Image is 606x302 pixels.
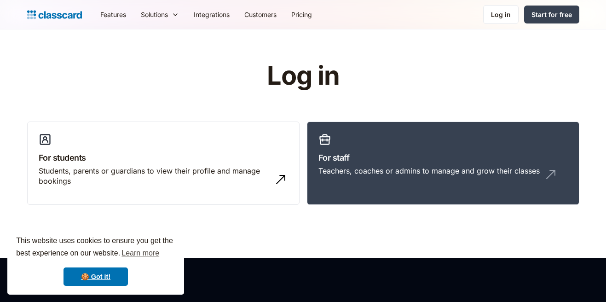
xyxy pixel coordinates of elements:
[63,267,128,286] a: dismiss cookie message
[318,151,568,164] h3: For staff
[157,62,449,90] h1: Log in
[7,226,184,295] div: cookieconsent
[39,151,288,164] h3: For students
[120,246,161,260] a: learn more about cookies
[237,4,284,25] a: Customers
[133,4,186,25] div: Solutions
[27,122,300,205] a: For studentsStudents, parents or guardians to view their profile and manage bookings
[318,166,540,176] div: Teachers, coaches or admins to manage and grow their classes
[483,5,519,24] a: Log in
[284,4,319,25] a: Pricing
[307,122,579,205] a: For staffTeachers, coaches or admins to manage and grow their classes
[186,4,237,25] a: Integrations
[27,8,82,21] a: home
[491,10,511,19] div: Log in
[16,235,175,260] span: This website uses cookies to ensure you get the best experience on our website.
[93,4,133,25] a: Features
[39,166,270,186] div: Students, parents or guardians to view their profile and manage bookings
[531,10,572,19] div: Start for free
[141,10,168,19] div: Solutions
[524,6,579,23] a: Start for free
